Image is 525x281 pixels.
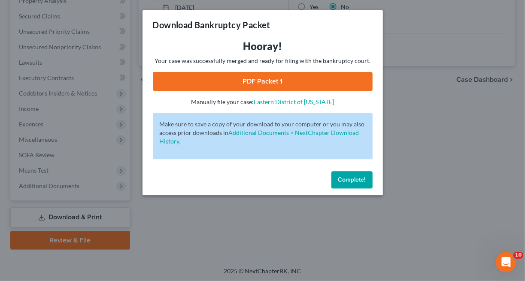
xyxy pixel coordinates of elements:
[153,72,373,91] a: PDF Packet 1
[338,176,366,183] span: Complete!
[153,57,373,65] p: Your case was successfully merged and ready for filing with the bankruptcy court.
[496,252,516,272] iframe: Intercom live chat
[153,98,373,106] p: Manually file your case:
[513,252,523,259] span: 10
[160,120,366,146] p: Make sure to save a copy of your download to your computer or you may also access prior downloads in
[331,171,373,188] button: Complete!
[160,129,359,145] a: Additional Documents > NextChapter Download History.
[153,19,270,31] h3: Download Bankruptcy Packet
[254,98,334,105] a: Eastern District of [US_STATE]
[153,39,373,53] h3: Hooray!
